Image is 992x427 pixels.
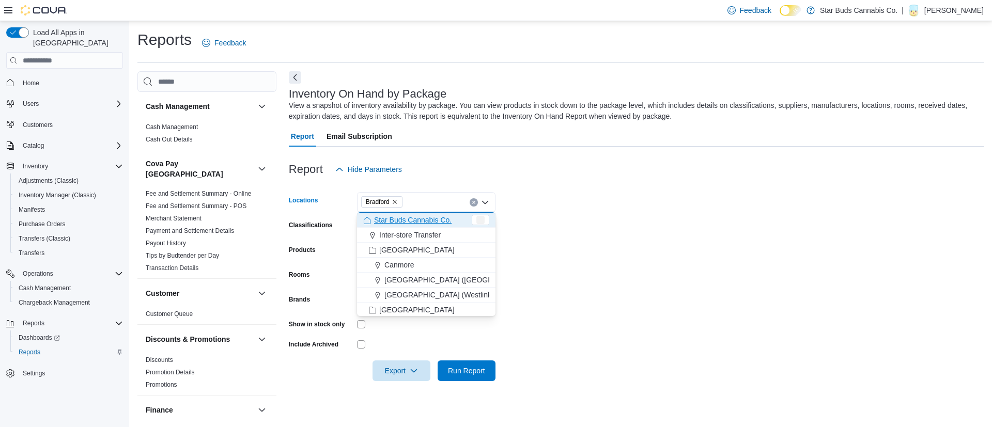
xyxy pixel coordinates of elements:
[289,88,447,100] h3: Inventory On Hand by Package
[10,281,127,295] button: Cash Management
[19,139,123,152] span: Catalog
[19,177,79,185] span: Adjustments (Classic)
[10,295,127,310] button: Chargeback Management
[10,345,127,359] button: Reports
[146,123,198,131] a: Cash Management
[19,284,71,292] span: Cash Management
[19,267,123,280] span: Operations
[19,191,96,199] span: Inventory Manager (Classic)
[19,98,123,110] span: Users
[19,367,123,379] span: Settings
[146,227,234,234] a: Payment and Settlement Details
[384,275,542,285] span: [GEOGRAPHIC_DATA] ([GEOGRAPHIC_DATA])
[384,260,414,270] span: Canmore
[146,189,252,198] span: Fee and Settlement Summary - Online
[740,5,771,15] span: Feedback
[146,215,202,222] a: Merchant Statement
[289,100,979,122] div: View a snapshot of inventory availability by package. You can view products in stock down to the ...
[146,405,173,415] h3: Finance
[14,282,123,294] span: Cash Management
[23,79,39,87] span: Home
[361,196,402,208] span: Bradford
[19,118,123,131] span: Customers
[289,295,310,304] label: Brands
[780,5,801,16] input: Dark Mode
[14,203,123,216] span: Manifests
[146,381,177,388] a: Promotions
[19,267,57,280] button: Operations
[289,246,316,254] label: Products
[2,117,127,132] button: Customers
[23,319,44,327] span: Reports
[14,331,123,344] span: Dashboards
[379,360,424,381] span: Export
[146,101,254,112] button: Cash Management
[146,159,254,179] h3: Cova Pay [GEOGRAPHIC_DATA]
[146,135,193,144] span: Cash Out Details
[481,198,489,207] button: Close list of options
[10,217,127,231] button: Purchase Orders
[146,240,186,247] a: Payout History
[373,360,430,381] button: Export
[19,334,60,342] span: Dashboards
[470,198,478,207] button: Clear input
[10,231,127,246] button: Transfers (Classic)
[379,305,455,315] span: [GEOGRAPHIC_DATA]
[146,368,195,376] span: Promotion Details
[23,369,45,377] span: Settings
[14,232,74,245] a: Transfers (Classic)
[14,331,64,344] a: Dashboards
[19,76,123,89] span: Home
[146,202,246,210] a: Fee and Settlement Summary - POS
[289,71,301,84] button: Next
[908,4,920,17] div: Daniel Swadron
[146,356,173,364] span: Discounts
[357,228,495,243] button: Inter-store Transfer
[2,138,127,153] button: Catalog
[14,247,123,259] span: Transfers
[137,121,276,150] div: Cash Management
[19,348,40,356] span: Reports
[19,367,49,379] a: Settings
[146,239,186,247] span: Payout History
[19,298,90,307] span: Chargeback Management
[2,316,127,330] button: Reports
[924,4,984,17] p: [PERSON_NAME]
[2,97,127,111] button: Users
[357,303,495,318] button: [GEOGRAPHIC_DATA]
[19,77,43,89] a: Home
[14,296,123,309] span: Chargeback Management
[29,27,123,48] span: Load All Apps in [GEOGRAPHIC_DATA]
[438,360,495,381] button: Run Report
[23,141,44,150] span: Catalog
[2,75,127,90] button: Home
[357,213,495,228] button: Star Buds Cannabis Co.
[146,356,173,363] a: Discounts
[379,230,441,240] span: Inter-store Transfer
[289,221,333,229] label: Classifications
[19,317,123,329] span: Reports
[19,119,57,131] a: Customers
[2,266,127,281] button: Operations
[392,199,398,205] button: Remove Bradford from selection in this group
[146,310,193,318] span: Customer Queue
[14,189,100,201] a: Inventory Manager (Classic)
[14,189,123,201] span: Inventory Manager (Classic)
[10,202,127,217] button: Manifests
[10,330,127,345] a: Dashboards
[348,164,402,175] span: Hide Parameters
[357,258,495,273] button: Canmore
[19,249,44,257] span: Transfers
[357,288,495,303] button: [GEOGRAPHIC_DATA] (Westlink)
[23,162,48,170] span: Inventory
[137,308,276,324] div: Customer
[23,121,53,129] span: Customers
[379,245,455,255] span: [GEOGRAPHIC_DATA]
[146,334,254,344] button: Discounts & Promotions
[256,404,268,416] button: Finance
[137,29,192,50] h1: Reports
[198,33,250,53] a: Feedback
[6,71,123,407] nav: Complex example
